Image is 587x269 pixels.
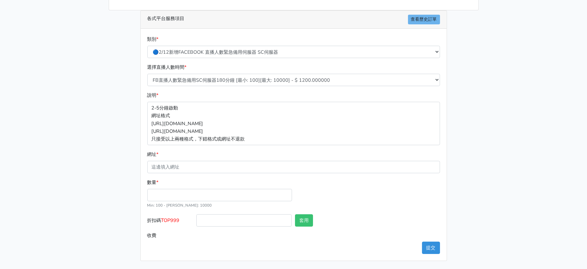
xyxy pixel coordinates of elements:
button: 套用 [295,214,313,227]
label: 說明 [147,91,159,99]
input: 這邊填入網址 [147,161,440,173]
a: 查看歷史訂單 [408,15,440,24]
button: 提交 [422,242,440,254]
label: 網址 [147,151,159,158]
small: Min: 100 - [PERSON_NAME]: 10000 [147,203,212,208]
label: 數量 [147,179,159,186]
label: 類別 [147,35,159,43]
p: 2-5分鐘啟動 網址格式 [URL][DOMAIN_NAME] [URL][DOMAIN_NAME] 只接受以上兩種格式，下錯格式或網址不退款 [147,102,440,145]
div: 各式平台服務項目 [141,11,447,29]
label: 折扣碼 [146,214,195,229]
label: 選擇直播人數時間 [147,63,187,71]
label: 收費 [146,229,195,242]
span: TOP999 [161,217,180,224]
